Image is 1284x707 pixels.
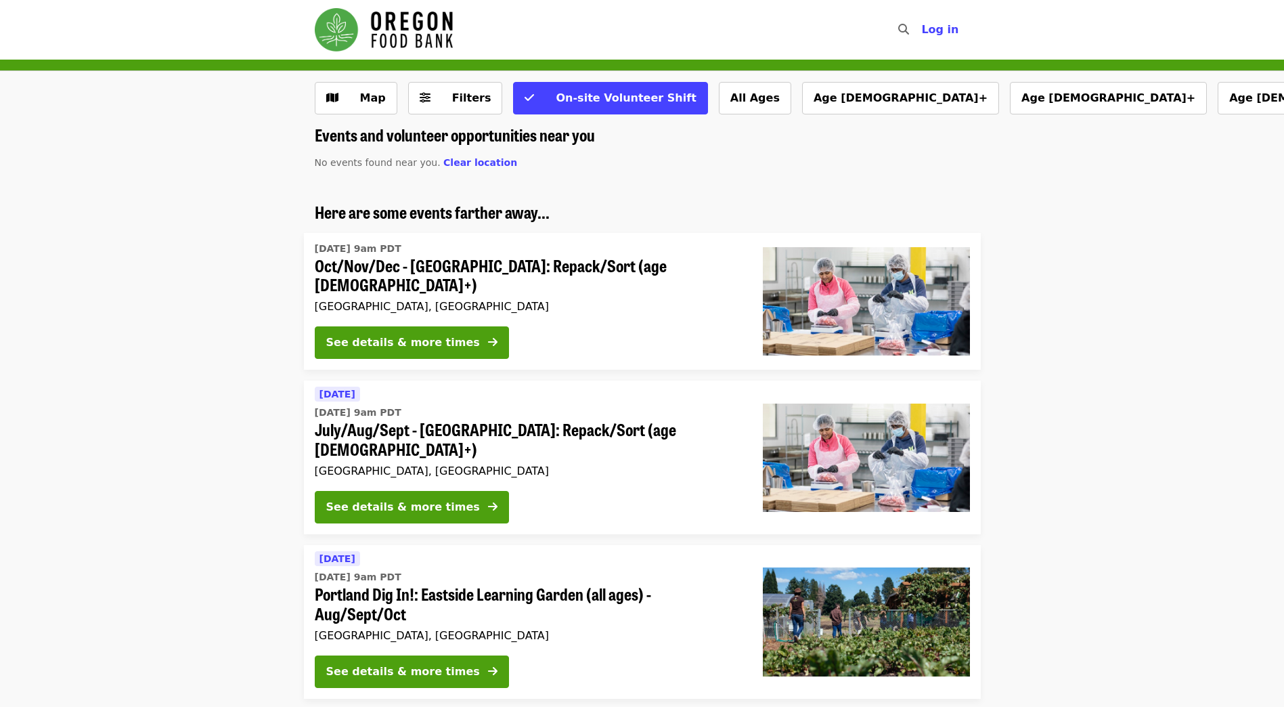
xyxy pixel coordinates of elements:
[315,8,453,51] img: Oregon Food Bank - Home
[326,664,480,680] div: See details & more times
[443,156,517,170] button: Clear location
[556,91,696,104] span: On-site Volunteer Shift
[304,233,981,370] a: See details for "Oct/Nov/Dec - Beaverton: Repack/Sort (age 10+)"
[719,82,791,114] button: All Ages
[315,326,509,359] button: See details & more times
[326,499,480,515] div: See details & more times
[315,256,741,295] span: Oct/Nov/Dec - [GEOGRAPHIC_DATA]: Repack/Sort (age [DEMOGRAPHIC_DATA]+)
[488,500,497,513] i: arrow-right icon
[315,242,401,256] time: [DATE] 9am PDT
[802,82,999,114] button: Age [DEMOGRAPHIC_DATA]+
[488,665,497,678] i: arrow-right icon
[488,336,497,349] i: arrow-right icon
[1010,82,1207,114] button: Age [DEMOGRAPHIC_DATA]+
[917,14,928,46] input: Search
[315,82,397,114] button: Show map view
[360,91,386,104] span: Map
[319,389,355,400] span: [DATE]
[443,157,517,168] span: Clear location
[452,91,491,104] span: Filters
[763,567,970,676] img: Portland Dig In!: Eastside Learning Garden (all ages) - Aug/Sept/Oct organized by Oregon Food Bank
[315,584,741,624] span: Portland Dig In!: Eastside Learning Garden (all ages) - Aug/Sept/Oct
[326,335,480,351] div: See details & more times
[315,200,550,223] span: Here are some events farther away...
[408,82,503,114] button: Filters (0 selected)
[763,404,970,512] img: July/Aug/Sept - Beaverton: Repack/Sort (age 10+) organized by Oregon Food Bank
[763,247,970,356] img: Oct/Nov/Dec - Beaverton: Repack/Sort (age 10+) organized by Oregon Food Bank
[315,123,595,146] span: Events and volunteer opportunities near you
[315,157,441,168] span: No events found near you.
[315,420,741,459] span: July/Aug/Sept - [GEOGRAPHIC_DATA]: Repack/Sort (age [DEMOGRAPHIC_DATA]+)
[326,91,338,104] i: map icon
[420,91,430,104] i: sliders-h icon
[921,23,958,36] span: Log in
[315,300,741,313] div: [GEOGRAPHIC_DATA], [GEOGRAPHIC_DATA]
[304,381,981,534] a: See details for "July/Aug/Sept - Beaverton: Repack/Sort (age 10+)"
[910,16,969,43] button: Log in
[525,91,534,104] i: check icon
[315,629,741,642] div: [GEOGRAPHIC_DATA], [GEOGRAPHIC_DATA]
[315,491,509,523] button: See details & more times
[315,570,401,584] time: [DATE] 9am PDT
[315,465,741,477] div: [GEOGRAPHIC_DATA], [GEOGRAPHIC_DATA]
[513,82,707,114] button: On-site Volunteer Shift
[315,656,509,688] button: See details & more times
[315,406,401,420] time: [DATE] 9am PDT
[304,545,981,699] a: See details for "Portland Dig In!: Eastside Learning Garden (all ages) - Aug/Sept/Oct"
[319,553,355,564] span: [DATE]
[898,23,909,36] i: search icon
